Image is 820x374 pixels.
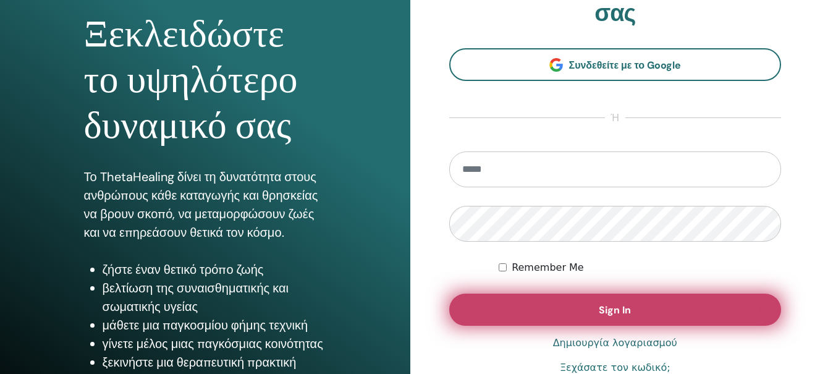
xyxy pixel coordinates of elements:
[103,279,326,316] li: βελτίωση της συναισθηματικής και σωματικής υγείας
[103,316,326,334] li: μάθετε μια παγκοσμίου φήμης τεχνική
[553,336,677,351] a: Δημιουργία λογαριασμού
[512,260,584,275] label: Remember Me
[84,168,326,242] p: Το ThetaHealing δίνει τη δυνατότητα στους ανθρώπους κάθε καταγωγής και θρησκείας να βρουν σκοπό, ...
[103,334,326,353] li: γίνετε μέλος μιας παγκόσμιας κοινότητας
[599,304,631,317] span: Sign In
[449,48,782,81] a: Συνδεθείτε με το Google
[605,111,625,125] span: ή
[84,11,326,149] h1: Ξεκλειδώστε το υψηλότερο δυναμικό σας
[569,59,681,72] span: Συνδεθείτε με το Google
[103,353,326,372] li: ξεκινήστε μια θεραπευτική πρακτική
[103,260,326,279] li: ζήστε έναν θετικό τρόπο ζωής
[449,294,782,326] button: Sign In
[499,260,781,275] div: Keep me authenticated indefinitely or until I manually logout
